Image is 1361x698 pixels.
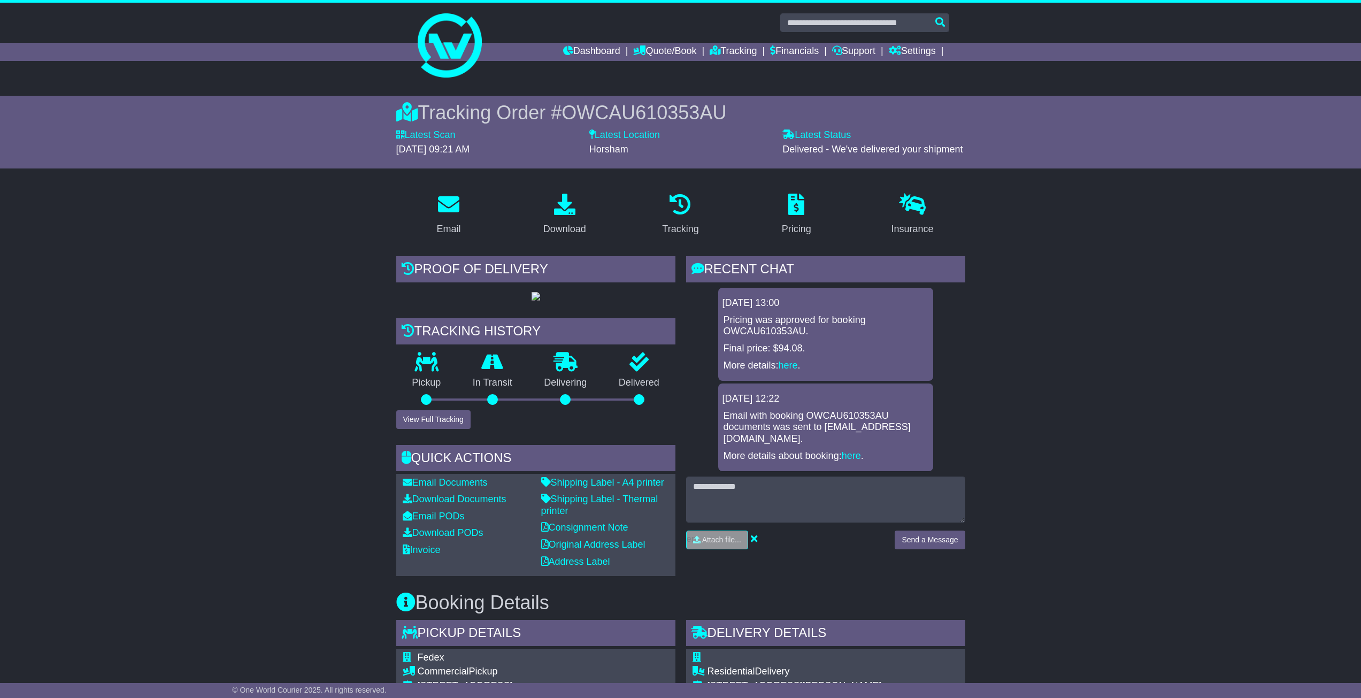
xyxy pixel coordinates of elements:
[396,101,965,124] div: Tracking Order #
[563,43,620,61] a: Dashboard
[589,129,660,141] label: Latest Location
[722,297,929,309] div: [DATE] 13:00
[779,360,798,371] a: here
[396,377,457,389] p: Pickup
[832,43,875,61] a: Support
[418,666,469,677] span: Commercial
[724,315,928,338] p: Pricing was approved for booking OWCAU610353AU.
[232,686,387,694] span: © One World Courier 2025. All rights reserved.
[708,666,755,677] span: Residential
[724,343,928,355] p: Final price: $94.08.
[775,190,818,240] a: Pricing
[429,190,467,240] a: Email
[782,144,963,155] span: Delivered - We've delivered your shipment
[724,450,928,462] p: More details about booking: .
[541,477,664,488] a: Shipping Label - A4 printer
[891,222,934,236] div: Insurance
[403,511,465,521] a: Email PODs
[396,445,675,474] div: Quick Actions
[418,680,624,692] div: [STREET_ADDRESS]
[436,222,460,236] div: Email
[885,190,941,240] a: Insurance
[724,360,928,372] p: More details: .
[603,377,675,389] p: Delivered
[418,652,444,663] span: Fedex
[686,256,965,285] div: RECENT CHAT
[722,393,929,405] div: [DATE] 12:22
[541,522,628,533] a: Consignment Note
[710,43,757,61] a: Tracking
[708,680,913,692] div: [STREET_ADDRESS][PERSON_NAME]
[889,43,936,61] a: Settings
[396,620,675,649] div: Pickup Details
[457,377,528,389] p: In Transit
[532,292,540,301] img: GetPodImage
[418,666,624,678] div: Pickup
[633,43,696,61] a: Quote/Book
[396,256,675,285] div: Proof of Delivery
[403,477,488,488] a: Email Documents
[895,531,965,549] button: Send a Message
[782,222,811,236] div: Pricing
[708,666,913,678] div: Delivery
[724,410,928,445] p: Email with booking OWCAU610353AU documents was sent to [EMAIL_ADDRESS][DOMAIN_NAME].
[589,144,628,155] span: Horsham
[396,410,471,429] button: View Full Tracking
[396,129,456,141] label: Latest Scan
[396,144,470,155] span: [DATE] 09:21 AM
[541,539,645,550] a: Original Address Label
[842,450,861,461] a: here
[562,102,726,124] span: OWCAU610353AU
[403,544,441,555] a: Invoice
[528,377,603,389] p: Delivering
[770,43,819,61] a: Financials
[403,527,483,538] a: Download PODs
[782,129,851,141] label: Latest Status
[655,190,705,240] a: Tracking
[536,190,593,240] a: Download
[396,592,965,613] h3: Booking Details
[541,556,610,567] a: Address Label
[543,222,586,236] div: Download
[686,620,965,649] div: Delivery Details
[396,318,675,347] div: Tracking history
[403,494,506,504] a: Download Documents
[541,494,658,516] a: Shipping Label - Thermal printer
[662,222,698,236] div: Tracking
